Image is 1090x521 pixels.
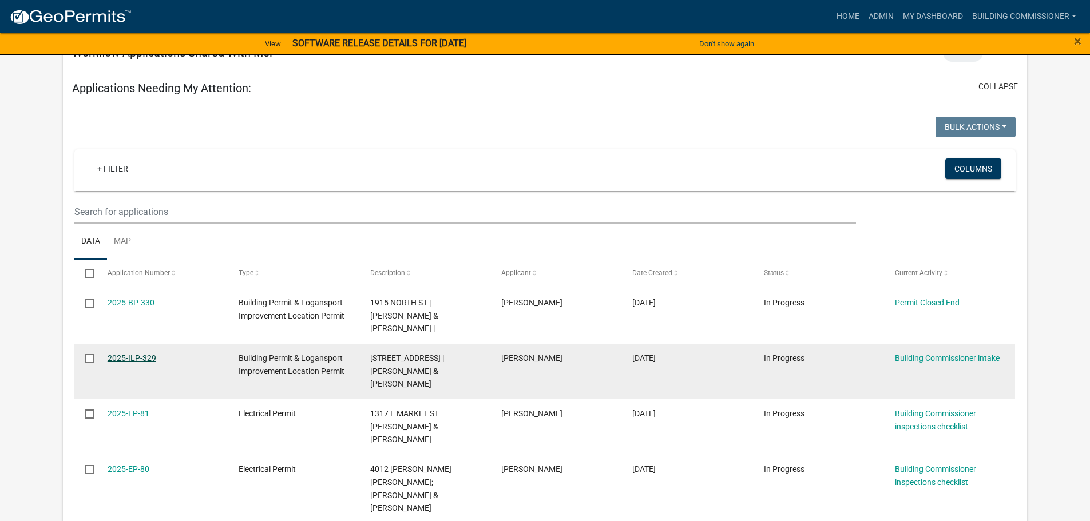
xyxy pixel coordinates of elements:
[895,353,1000,363] a: Building Commissioner intake
[1074,33,1081,49] span: ×
[832,6,864,27] a: Home
[898,6,968,27] a: My Dashboard
[108,464,149,474] a: 2025-EP-80
[764,269,784,277] span: Status
[239,464,296,474] span: Electrical Permit
[239,409,296,418] span: Electrical Permit
[501,353,562,363] span: Michael Ingram
[370,353,444,389] span: 412 W CLINTON ST | Clem-Ingram, Constance S & Ingram, Michael D |
[632,409,656,418] span: 09/05/2025
[764,464,804,474] span: In Progress
[88,158,137,179] a: + Filter
[490,260,621,287] datatable-header-cell: Applicant
[632,353,656,363] span: 09/08/2025
[97,260,228,287] datatable-header-cell: Application Number
[370,464,451,512] span: 4012 MIKE ANDERSON LN Smith, Jerilyn; Johansen-Schrum, Paige J & Mills, Elizabeth M
[988,45,1018,57] button: expand
[884,260,1015,287] datatable-header-cell: Current Activity
[695,34,759,53] button: Don't show again
[228,260,359,287] datatable-header-cell: Type
[895,464,976,487] a: Building Commissioner inspections checklist
[501,269,531,277] span: Applicant
[632,464,656,474] span: 09/04/2025
[74,224,107,260] a: Data
[895,298,960,307] a: Permit Closed End
[895,409,976,431] a: Building Commissioner inspections checklist
[621,260,752,287] datatable-header-cell: Date Created
[968,6,1081,27] a: Building Commissioner
[864,6,898,27] a: Admin
[260,34,286,53] a: View
[632,269,672,277] span: Date Created
[936,117,1016,137] button: Bulk Actions
[108,298,154,307] a: 2025-BP-330
[74,260,96,287] datatable-header-cell: Select
[895,269,942,277] span: Current Activity
[370,298,438,333] span: 1915 NORTH ST | Herrera, Joel & Irma |
[370,269,405,277] span: Description
[978,81,1018,93] button: collapse
[1074,34,1081,48] button: Close
[632,298,656,307] span: 09/08/2025
[501,464,562,474] span: Gene Kaufman
[753,260,884,287] datatable-header-cell: Status
[108,353,156,363] a: 2025-ILP-329
[370,409,439,444] span: 1317 E MARKET ST Nies, Walter T & Margaret E
[239,298,344,320] span: Building Permit & Logansport Improvement Location Permit
[359,260,490,287] datatable-header-cell: Description
[239,353,344,376] span: Building Permit & Logansport Improvement Location Permit
[292,38,466,49] strong: SOFTWARE RELEASE DETAILS FOR [DATE]
[107,224,138,260] a: Map
[108,269,170,277] span: Application Number
[501,409,562,418] span: Jeffrey Fissel
[501,298,562,307] span: Irma Herrera
[239,269,253,277] span: Type
[108,409,149,418] a: 2025-EP-81
[945,158,1001,179] button: Columns
[764,409,804,418] span: In Progress
[764,298,804,307] span: In Progress
[74,200,855,224] input: Search for applications
[72,81,251,95] h5: Applications Needing My Attention:
[764,353,804,363] span: In Progress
